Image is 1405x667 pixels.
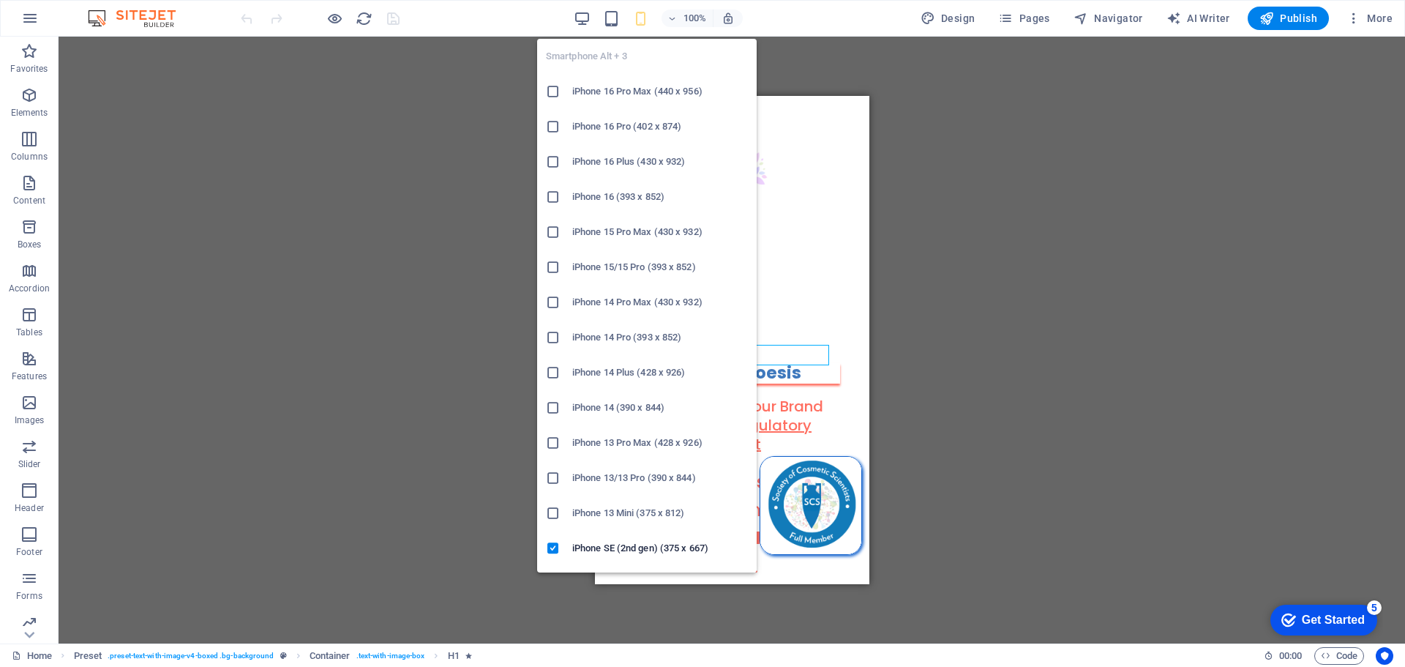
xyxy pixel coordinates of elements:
[1166,11,1230,26] span: AI Writer
[992,7,1055,30] button: Pages
[1161,7,1236,30] button: AI Writer
[572,504,748,522] h6: iPhone 13 Mini (375 x 812)
[1346,11,1393,26] span: More
[356,10,372,27] i: Reload page
[465,652,472,660] i: Element contains an animation
[683,10,707,27] h6: 100%
[11,151,48,163] p: Columns
[13,195,45,206] p: Content
[1248,7,1329,30] button: Publish
[921,11,975,26] span: Design
[84,10,194,27] img: Editor Logo
[915,7,981,30] button: Design
[572,469,748,487] h6: iPhone 13/13 Pro (390 x 844)
[12,370,47,382] p: Features
[1321,647,1357,665] span: Code
[448,647,460,665] span: Click to select. Double-click to edit
[572,399,748,417] h6: iPhone 14 (390 x 844)
[12,7,119,38] div: Get Started 5 items remaining, 0% complete
[10,63,48,75] p: Favorites
[18,239,42,250] p: Boxes
[1289,650,1292,661] span: :
[310,647,351,665] span: Click to select. Double-click to edit
[43,16,106,29] div: Get Started
[74,647,102,665] span: Click to select. Double-click to edit
[16,327,42,338] p: Tables
[572,223,748,241] h6: iPhone 15 Pro Max (430 x 932)
[1376,647,1393,665] button: Usercentrics
[12,647,52,665] a: Click to cancel selection. Double-click to open Pages
[572,364,748,381] h6: iPhone 14 Plus (428 x 926)
[572,118,748,135] h6: iPhone 16 Pro (402 x 874)
[1259,11,1317,26] span: Publish
[998,11,1049,26] span: Pages
[18,458,41,470] p: Slider
[572,329,748,346] h6: iPhone 14 Pro (393 x 852)
[356,647,425,665] span: . text-with-image-box
[326,10,343,27] button: Click here to leave preview mode and continue editing
[1074,11,1143,26] span: Navigator
[280,652,287,660] i: This element is a customizable preset
[1341,7,1398,30] button: More
[1314,647,1364,665] button: Code
[572,294,748,311] h6: iPhone 14 Pro Max (430 x 932)
[572,83,748,100] h6: iPhone 16 Pro Max (440 x 956)
[15,502,44,514] p: Header
[15,414,45,426] p: Images
[915,7,981,30] div: Design (Ctrl+Alt+Y)
[11,107,48,119] p: Elements
[16,590,42,602] p: Forms
[355,10,372,27] button: reload
[572,188,748,206] h6: iPhone 16 (393 x 852)
[9,283,50,294] p: Accordion
[1279,647,1302,665] span: 00 00
[108,647,274,665] span: . preset-text-with-image-v4-boxed .bg-background
[74,647,472,665] nav: breadcrumb
[572,434,748,452] h6: iPhone 13 Pro Max (428 x 926)
[572,258,748,276] h6: iPhone 15/15 Pro (393 x 852)
[16,546,42,558] p: Footer
[1264,647,1303,665] h6: Session time
[572,540,748,557] h6: iPhone SE (2nd gen) (375 x 667)
[108,3,123,18] div: 5
[572,153,748,171] h6: iPhone 16 Plus (430 x 932)
[722,12,735,25] i: On resize automatically adjust zoom level to fit chosen device.
[1068,7,1149,30] button: Navigator
[662,10,713,27] button: 100%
